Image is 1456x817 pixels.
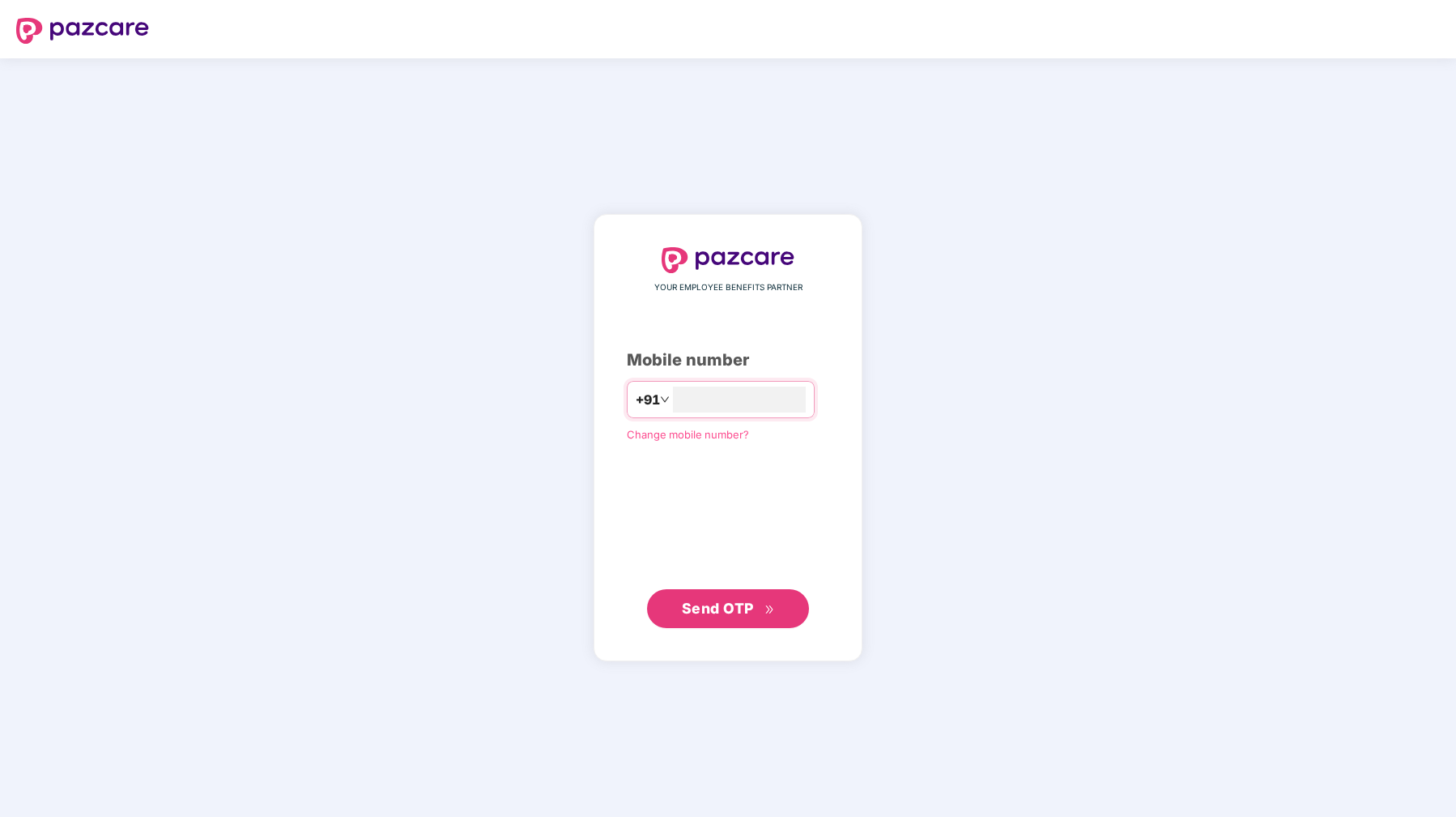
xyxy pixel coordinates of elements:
img: logo [16,18,149,44]
a: Change mobile number? [627,428,749,441]
span: +91 [636,390,660,410]
span: down [660,395,670,404]
button: Send OTPdouble-right [647,589,809,628]
span: Send OTP [682,600,754,617]
div: Mobile number [627,348,829,373]
span: YOUR EMPLOYEE BENEFITS PARTNER [654,281,803,294]
span: double-right [764,605,775,615]
img: logo [662,247,794,273]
